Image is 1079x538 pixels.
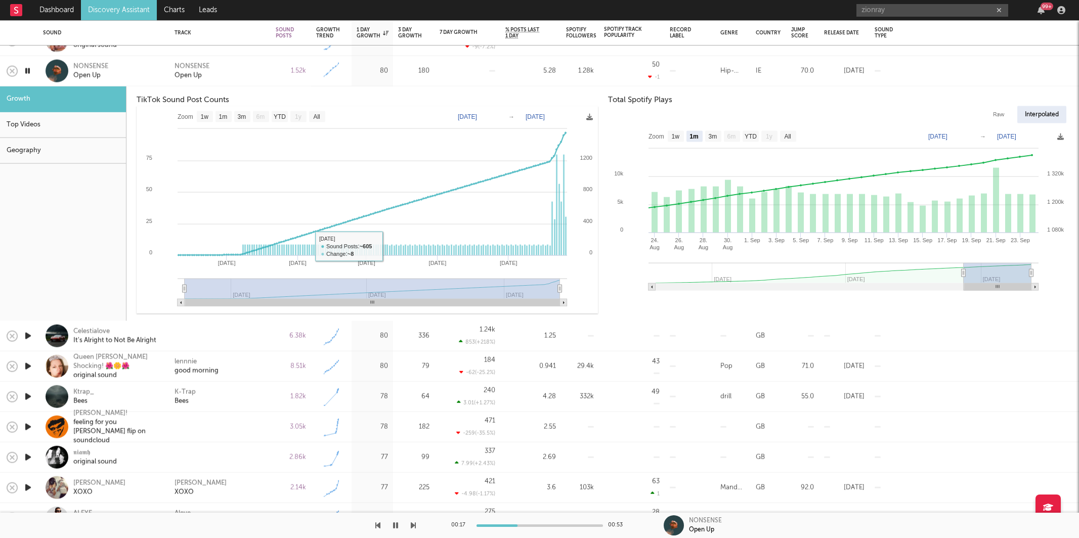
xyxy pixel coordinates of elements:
[357,360,388,372] div: 80
[980,133,986,140] text: →
[485,478,495,485] div: 421
[357,451,388,463] div: 77
[357,65,388,77] div: 80
[398,390,429,402] div: 64
[928,133,947,140] text: [DATE]
[648,74,660,80] div: -1
[175,62,209,71] a: NONSENSE
[175,509,191,518] div: Aleye
[398,512,429,524] div: 171
[73,71,108,80] div: Open Up
[175,396,189,406] a: Bees
[689,133,698,140] text: 1m
[768,237,785,243] text: 3. Sep
[485,448,495,455] div: 337
[720,360,732,372] div: Pop
[357,330,388,342] div: 80
[674,237,684,250] text: 26. Aug
[566,360,594,372] div: 29.4k
[175,387,196,396] a: K-Trap
[73,509,117,518] div: ALEYE
[276,512,306,524] div: 1.63k
[175,478,227,487] a: [PERSON_NAME]
[357,481,388,494] div: 77
[856,4,1008,17] input: Search for artists
[274,113,286,120] text: YTD
[708,133,717,140] text: 3m
[604,26,644,38] div: Spotify Track Popularity
[398,34,429,47] div: 45
[791,481,814,494] div: 92.0
[1017,106,1066,123] div: Interpolated
[505,421,556,433] div: 2.55
[73,371,162,380] div: original sound
[313,113,320,120] text: All
[73,396,94,406] div: Bees
[720,30,738,36] div: Genre
[459,339,495,345] div: 853 ( +218 % )
[756,360,765,372] div: GB
[484,357,495,364] div: 184
[73,478,125,497] a: [PERSON_NAME]XOXO
[175,357,197,366] a: lennnie
[137,94,598,106] div: TikTok Sound Post Counts
[218,260,236,266] text: [DATE]
[500,260,517,266] text: [DATE]
[456,430,495,436] div: -259 ( -35.5 % )
[276,390,306,402] div: 1.82k
[824,360,865,372] div: [DATE]
[175,487,194,497] a: XOXO
[505,390,556,402] div: 4.28
[670,27,695,39] div: Record Label
[505,34,556,47] div: 7.76
[744,237,760,243] text: 1. Sep
[583,218,592,224] text: 400
[73,40,125,50] div: original sound
[276,481,306,494] div: 2.14k
[913,237,932,243] text: 15. Sep
[73,387,94,406] a: Ktrap_Bees
[276,421,306,433] div: 3.05k
[566,65,594,77] div: 1.28k
[620,227,623,233] text: 0
[1038,6,1045,14] button: 99+
[671,133,679,140] text: 1w
[986,237,1005,243] text: 21. Sep
[73,487,125,497] div: XOXO
[398,421,429,433] div: 182
[458,113,477,120] text: [DATE]
[398,65,429,77] div: 180
[1047,199,1064,205] text: 1 200k
[316,27,341,39] div: Growth Trend
[698,237,708,250] text: 28. Aug
[429,260,447,266] text: [DATE]
[756,390,765,402] div: GB
[465,43,495,50] div: -9 ( -7.2 % )
[73,352,162,371] div: Queen [PERSON_NAME] Shocking! 🌺🌼🌺
[175,71,202,80] div: Open Up
[997,133,1016,140] text: [DATE]
[756,451,765,463] div: GB
[357,421,388,433] div: 78
[689,525,714,534] div: Open Up
[756,330,765,342] div: GB
[276,27,294,39] div: Sound Posts
[793,237,809,243] text: 5. Sep
[276,451,306,463] div: 2.86k
[566,390,594,402] div: 332k
[73,336,156,345] div: It's Alright to Not Be Alright
[357,512,388,524] div: 77
[745,133,757,140] text: YTD
[651,490,660,497] div: 1
[146,186,152,192] text: 50
[505,360,556,372] div: 0.941
[457,399,495,406] div: 3.01 ( +1.27 % )
[149,249,152,255] text: 0
[276,360,306,372] div: 8.51k
[398,27,422,39] div: 3 Day Growth
[505,481,556,494] div: 3.6
[175,366,219,375] a: good morning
